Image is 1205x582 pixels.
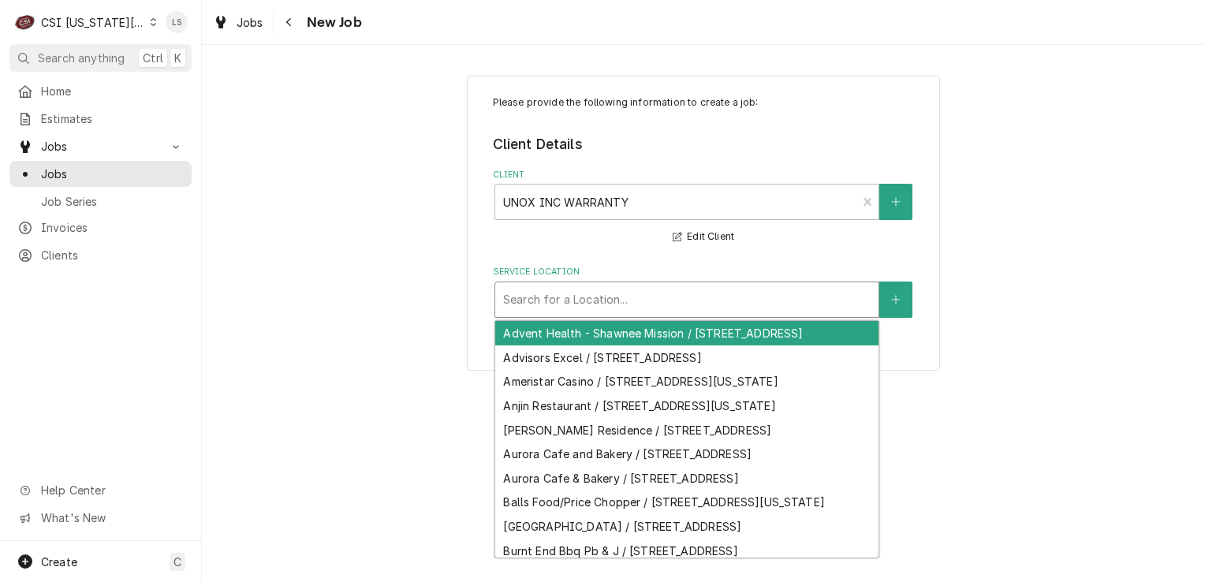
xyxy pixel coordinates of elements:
div: Job Create/Update [467,76,940,371]
span: Invoices [41,219,184,236]
span: C [173,554,181,570]
a: Jobs [9,161,192,187]
span: Jobs [237,14,263,31]
a: Jobs [207,9,270,35]
span: Job Series [41,193,184,210]
span: New Job [302,12,362,33]
div: [GEOGRAPHIC_DATA] / [STREET_ADDRESS] [495,514,879,539]
a: Go to Jobs [9,133,192,159]
div: Advent Health - Shawnee Mission / [STREET_ADDRESS] [495,321,879,345]
button: Create New Client [879,184,912,220]
a: Home [9,78,192,104]
svg: Create New Client [891,196,901,207]
span: Create [41,555,77,569]
a: Job Series [9,188,192,215]
a: Estimates [9,106,192,132]
button: Create New Location [879,282,912,318]
span: Ctrl [143,50,163,66]
div: Anjin Restaurant / [STREET_ADDRESS][US_STATE] [495,394,879,418]
span: Clients [41,247,184,263]
div: Lindsay Stover's Avatar [166,11,188,33]
a: Clients [9,242,192,268]
span: Estimates [41,110,184,127]
div: [PERSON_NAME] Residence / [STREET_ADDRESS] [495,418,879,442]
button: Edit Client [670,227,737,247]
div: C [14,11,36,33]
div: CSI Kansas City's Avatar [14,11,36,33]
svg: Create New Location [891,294,901,305]
div: Balls Food/Price Chopper / [STREET_ADDRESS][US_STATE] [495,491,879,515]
span: K [174,50,181,66]
button: Navigate back [277,9,302,35]
legend: Client Details [493,134,915,155]
a: Go to What's New [9,505,192,531]
div: LS [166,11,188,33]
span: Help Center [41,482,182,498]
div: Advisors Excel / [STREET_ADDRESS] [495,345,879,370]
div: Burnt End Bbq Pb & J / [STREET_ADDRESS] [495,539,879,563]
a: Go to Help Center [9,477,192,503]
p: Please provide the following information to create a job: [493,95,915,110]
div: Aurora Cafe & Bakery / [STREET_ADDRESS] [495,466,879,491]
span: Home [41,83,184,99]
span: Jobs [41,166,184,182]
div: Service Location [493,266,915,317]
span: Search anything [38,50,125,66]
span: What's New [41,509,182,526]
a: Invoices [9,215,192,241]
div: Job Create/Update Form [493,95,915,318]
span: Jobs [41,138,160,155]
div: Client [493,169,915,247]
div: Ameristar Casino / [STREET_ADDRESS][US_STATE] [495,370,879,394]
div: CSI [US_STATE][GEOGRAPHIC_DATA] [41,14,145,31]
div: Aurora Cafe and Bakery / [STREET_ADDRESS] [495,442,879,466]
label: Service Location [493,266,915,278]
label: Client [493,169,915,181]
button: Search anythingCtrlK [9,44,192,72]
